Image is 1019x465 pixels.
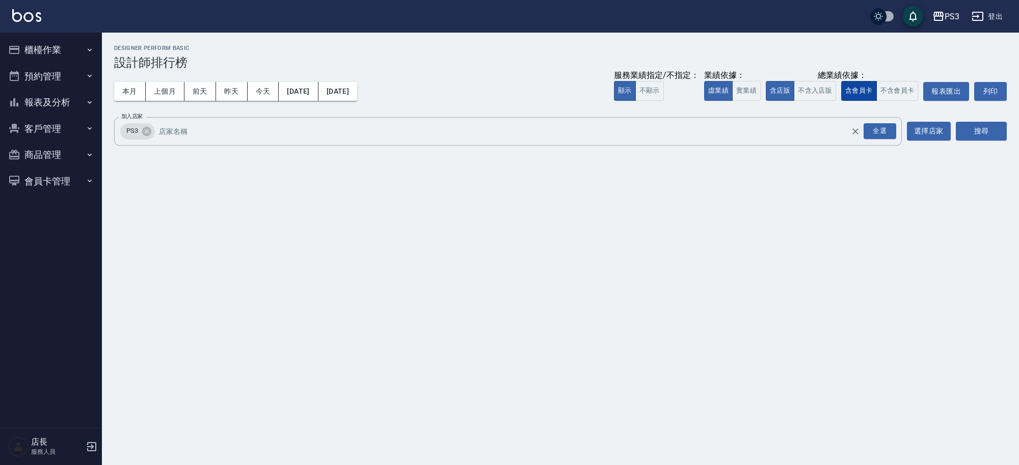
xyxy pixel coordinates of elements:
button: 虛業績 [704,81,733,101]
button: 商品管理 [4,142,98,168]
button: 含會員卡 [841,81,877,101]
button: 顯示 [614,81,636,101]
button: Clear [848,124,863,139]
button: 會員卡管理 [4,168,98,195]
div: 服務業績指定/不指定： [614,70,699,81]
button: 客戶管理 [4,116,98,142]
div: 業績依據： [704,70,761,81]
button: PS3 [928,6,963,27]
p: 服務人員 [31,447,83,456]
h2: Designer Perform Basic [114,45,1007,51]
div: PS3 [945,10,959,23]
img: Logo [12,9,41,22]
img: Person [8,436,29,457]
button: [DATE] [279,82,318,101]
button: 選擇店家 [907,122,951,141]
button: 今天 [248,82,279,101]
button: 登出 [968,7,1007,26]
label: 加入店家 [121,113,143,120]
button: 昨天 [216,82,248,101]
div: 總業績依據： [766,70,918,81]
button: save [903,6,923,26]
button: 含店販 [766,81,794,101]
button: 預約管理 [4,63,98,90]
button: [DATE] [318,82,357,101]
button: 報表及分析 [4,89,98,116]
div: PS3 [120,123,155,140]
span: PS3 [120,126,144,136]
div: 全選 [864,123,896,139]
h5: 店長 [31,437,83,447]
button: 不含會員卡 [876,81,919,101]
button: 搜尋 [956,122,1007,141]
button: 本月 [114,82,146,101]
button: 前天 [184,82,216,101]
button: 不顯示 [635,81,664,101]
h3: 設計師排行榜 [114,56,1007,70]
button: 實業績 [732,81,761,101]
button: Open [862,121,898,141]
button: 列印 [974,82,1007,101]
button: 不含入店販 [794,81,836,101]
button: 櫃檯作業 [4,37,98,63]
button: 報表匯出 [923,82,969,101]
input: 店家名稱 [156,122,869,140]
button: 上個月 [146,82,184,101]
